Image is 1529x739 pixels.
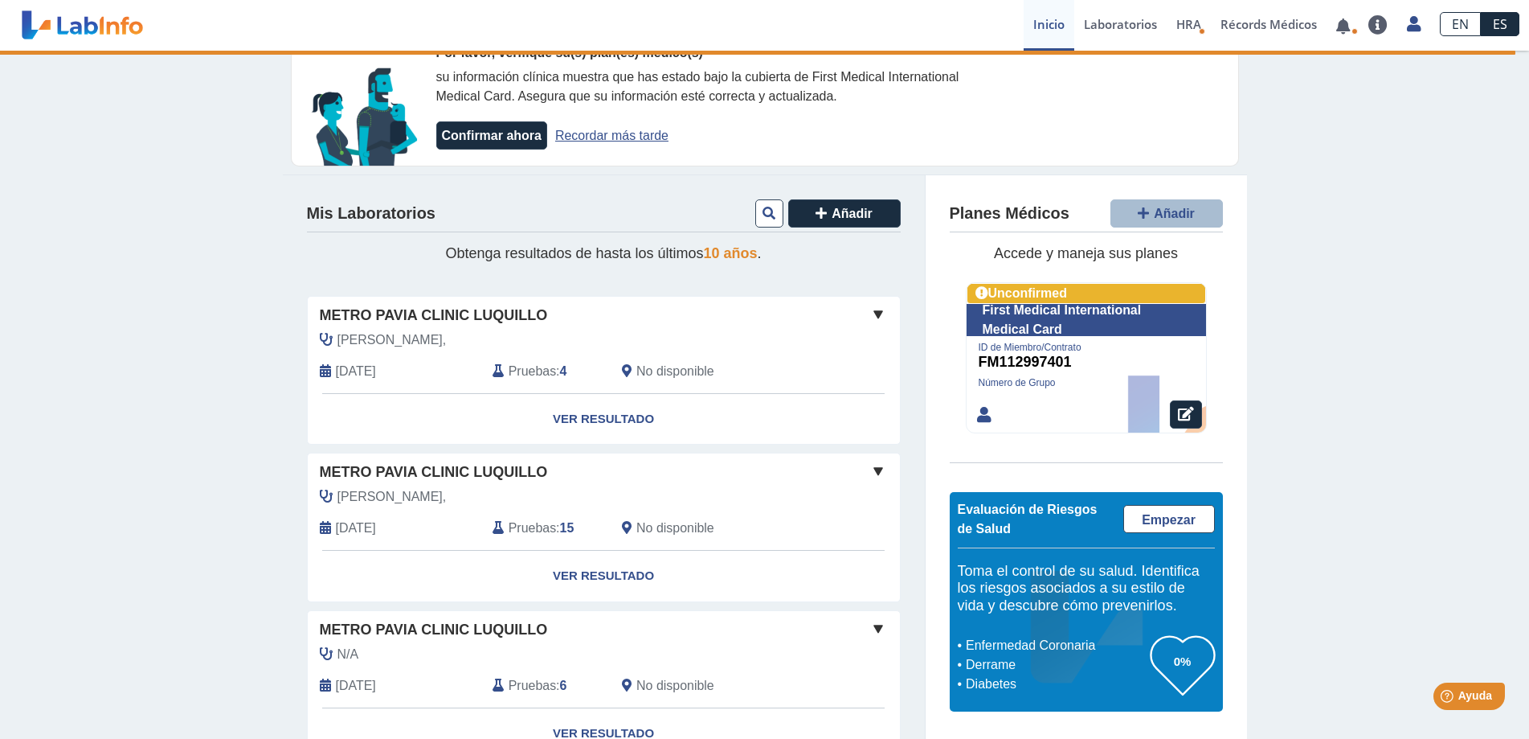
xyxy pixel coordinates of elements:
li: Diabetes [962,675,1151,694]
b: 4 [560,364,567,378]
button: Añadir [788,199,901,228]
span: Metro Pavia Clinic Luquillo [320,619,548,641]
a: Ver Resultado [308,551,900,601]
b: 15 [560,521,574,535]
span: No disponible [636,519,714,538]
div: : [480,519,610,538]
a: EN [1440,12,1481,36]
span: HRA [1176,16,1201,32]
b: 6 [560,679,567,692]
span: 10 años [704,245,758,261]
li: Enfermedad Coronaria [962,636,1151,655]
span: No disponible [636,676,714,696]
h4: Mis Laboratorios [307,204,435,224]
span: Pruebas [509,362,556,381]
span: 2025-03-31 [336,676,376,696]
h5: Toma el control de su salud. Identifica los riesgos asociados a su estilo de vida y descubre cómo... [958,563,1215,615]
h4: Planes Médicos [950,204,1069,224]
span: su información clínica muestra que has estado bajo la cubierta de First Medical International Med... [436,70,959,103]
button: Confirmar ahora [436,121,547,150]
span: Metro Pavia Clinic Luquillo [320,305,548,326]
span: 2025-08-18 [336,362,376,381]
span: Añadir [1154,207,1195,220]
a: ES [1481,12,1519,36]
a: Ver Resultado [308,394,900,445]
div: Por favor, verifique su(s) plan(es) médico(s) [436,43,1007,63]
span: N/A [337,645,359,664]
span: Añadir [832,207,873,220]
span: Pruebas [509,676,556,696]
button: Añadir [1110,199,1223,228]
a: Recordar más tarde [555,129,668,142]
h3: 0% [1151,651,1215,671]
div: : [480,362,610,381]
span: Cruz Fernandez, [337,487,447,507]
span: Evaluación de Riesgos de Salud [958,503,1098,536]
a: Empezar [1123,505,1215,533]
div: : [480,676,610,696]
iframe: Help widget launcher [1386,676,1511,721]
span: Marrero Perea, [337,330,447,350]
li: Derrame [962,655,1151,675]
span: No disponible [636,362,714,381]
span: Pruebas [509,519,556,538]
span: Obtenga resultados de hasta los últimos . [445,245,761,261]
span: 2025-08-12 [336,519,376,538]
span: Accede y maneja sus planes [994,245,1178,261]
span: Metro Pavia Clinic Luquillo [320,462,548,483]
span: Empezar [1142,513,1196,527]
